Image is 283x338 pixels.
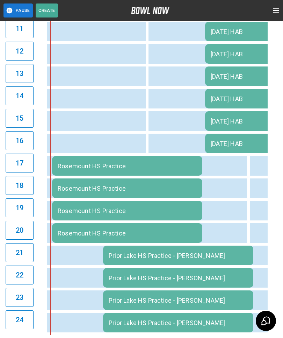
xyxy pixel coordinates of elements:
button: 11 [6,19,34,38]
button: 12 [6,42,34,61]
button: 16 [6,131,34,150]
h6: 20 [16,225,23,236]
div: Prior Lake HS Practice - [PERSON_NAME] [109,297,248,304]
button: 21 [6,243,34,262]
div: Rosemount HS Practice [58,230,197,237]
button: 24 [6,310,34,329]
h6: 16 [16,135,23,146]
h6: 21 [16,247,23,258]
img: logo [131,7,169,14]
h6: 23 [16,292,23,303]
h6: 18 [16,180,23,191]
button: 14 [6,86,34,105]
h6: 15 [16,113,23,124]
h6: 11 [16,23,23,34]
button: 15 [6,109,34,128]
button: 22 [6,266,34,284]
h6: 24 [16,314,23,325]
button: Pause [3,3,33,17]
h6: 14 [16,90,23,101]
button: 20 [6,221,34,240]
div: Prior Lake HS Practice - [PERSON_NAME] [109,319,248,326]
button: Create [36,3,58,17]
button: 17 [6,154,34,172]
h6: 13 [16,68,23,79]
h6: 22 [16,269,23,281]
button: 13 [6,64,34,83]
div: Rosemount HS Practice [58,162,197,170]
button: 18 [6,176,34,195]
h6: 19 [16,202,23,213]
div: Prior Lake HS Practice - [PERSON_NAME] [109,252,248,259]
div: Rosemount HS Practice [58,207,197,214]
button: 19 [6,198,34,217]
h6: 12 [16,45,23,57]
button: open drawer [269,3,283,17]
div: Rosemount HS Practice [58,185,197,192]
div: Prior Lake HS Practice - [PERSON_NAME] [109,274,248,282]
h6: 17 [16,157,23,169]
button: 23 [6,288,34,307]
